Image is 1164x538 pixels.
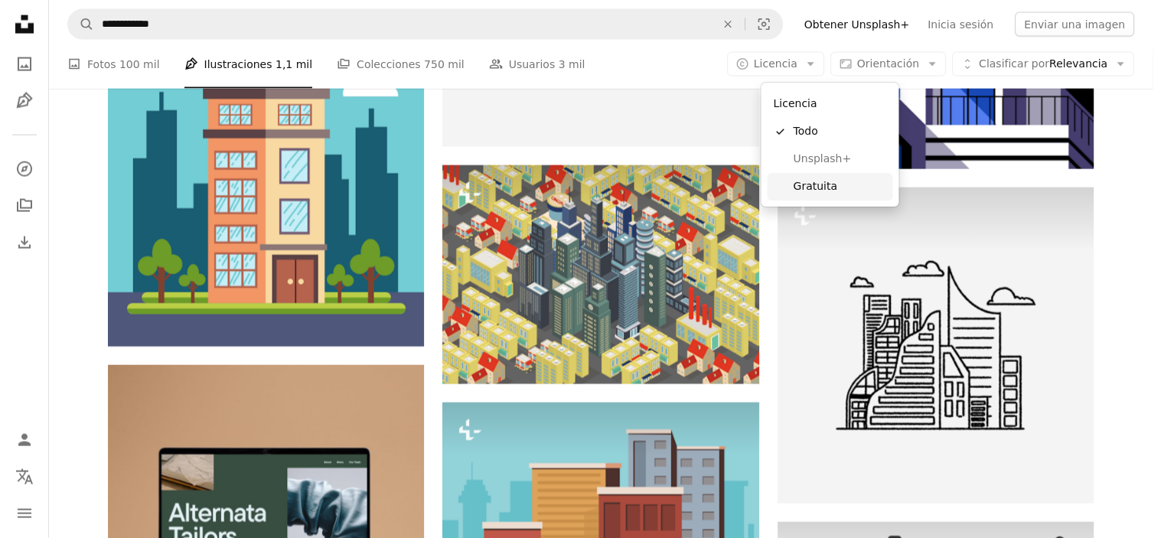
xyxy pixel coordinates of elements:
[767,89,892,118] div: Licencia
[793,124,886,139] span: Todo
[830,52,946,77] button: Orientación
[754,57,797,70] span: Licencia
[727,52,824,77] button: Licencia
[793,152,886,167] span: Unsplash+
[793,179,886,194] span: Gratuita
[761,83,898,207] div: Licencia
